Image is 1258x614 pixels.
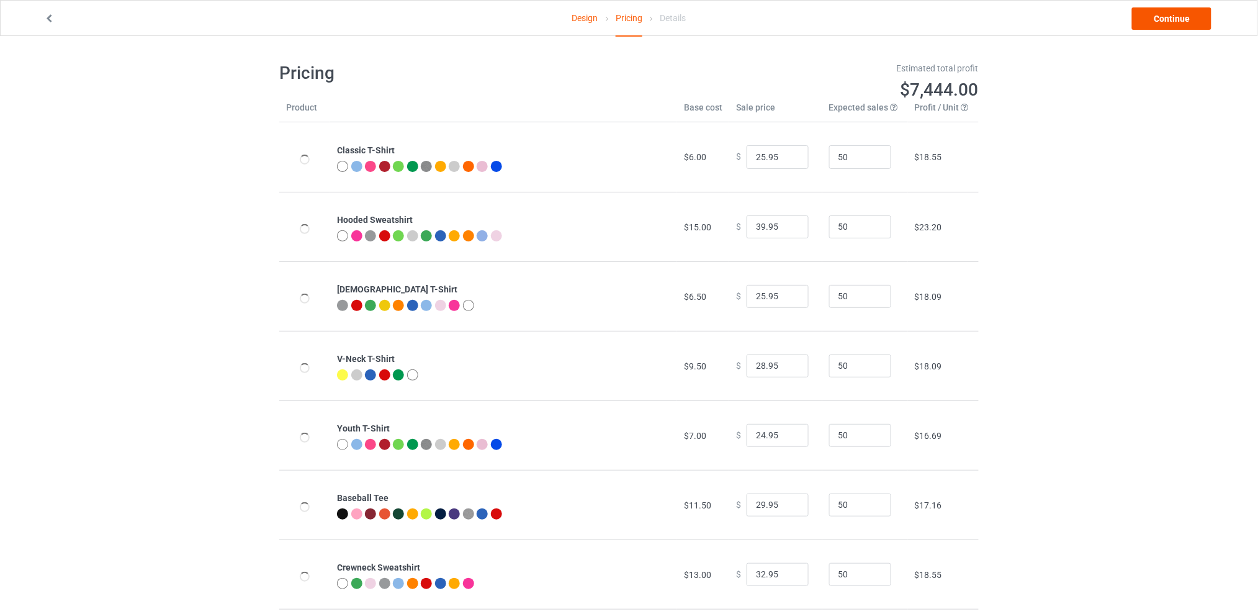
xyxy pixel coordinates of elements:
[421,439,432,450] img: heather_texture.png
[337,493,389,503] b: Baseball Tee
[736,291,741,301] span: $
[421,161,432,172] img: heather_texture.png
[337,562,420,572] b: Crewneck Sweatshirt
[901,79,979,100] span: $7,444.00
[463,508,474,520] img: heather_texture.png
[638,62,979,74] div: Estimated total profit
[660,1,686,35] div: Details
[279,62,621,84] h1: Pricing
[684,152,706,162] span: $6.00
[337,423,390,433] b: Youth T-Shirt
[736,569,741,579] span: $
[279,101,330,122] th: Product
[684,222,711,232] span: $15.00
[908,101,979,122] th: Profit / Unit
[822,101,908,122] th: Expected sales
[915,431,942,441] span: $16.69
[915,292,942,302] span: $18.09
[915,570,942,580] span: $18.55
[616,1,642,37] div: Pricing
[684,292,706,302] span: $6.50
[677,101,729,122] th: Base cost
[915,222,942,232] span: $23.20
[684,500,711,510] span: $11.50
[915,361,942,371] span: $18.09
[684,570,711,580] span: $13.00
[684,361,706,371] span: $9.50
[1132,7,1211,30] a: Continue
[684,431,706,441] span: $7.00
[337,284,457,294] b: [DEMOGRAPHIC_DATA] T-Shirt
[736,500,741,510] span: $
[915,500,942,510] span: $17.16
[736,361,741,371] span: $
[729,101,822,122] th: Sale price
[337,215,413,225] b: Hooded Sweatshirt
[736,152,741,162] span: $
[337,145,395,155] b: Classic T-Shirt
[337,354,395,364] b: V-Neck T-Shirt
[572,1,598,35] a: Design
[736,430,741,440] span: $
[736,222,741,232] span: $
[915,152,942,162] span: $18.55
